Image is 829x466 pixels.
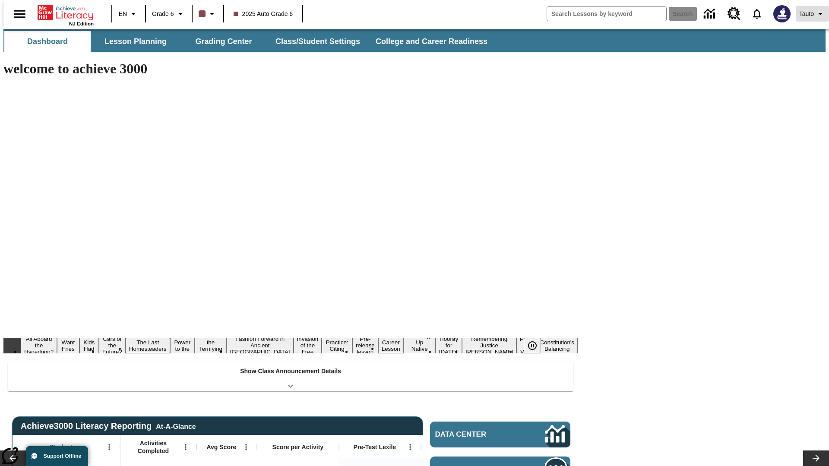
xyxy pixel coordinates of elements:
button: College and Career Readiness [369,31,494,52]
span: Achieve3000 Literacy Reporting [21,421,196,431]
button: Slide 1 All Aboard the Hyperloop? [21,334,57,356]
div: SubNavbar [3,29,826,52]
div: At-A-Glance [156,421,196,431]
button: Slide 7 Attack of the Terrifying Tomatoes [195,331,227,360]
span: Support Offline [44,453,81,459]
span: Pre-Test Lexile [354,443,396,451]
span: Score per Activity [272,443,324,451]
button: Slide 14 Hooray for Constitution Day! [436,334,462,356]
span: EN [119,9,127,19]
button: Open side menu [7,1,32,27]
button: Open Menu [240,441,253,453]
a: Resource Center, Will open in new tab [722,2,746,25]
a: Notifications [746,3,768,25]
button: Open Menu [404,441,417,453]
button: Slide 10 Mixed Practice: Citing Evidence [322,331,352,360]
img: Avatar [773,5,791,22]
span: 2025 Auto Grade 6 [234,9,293,19]
span: Student [50,443,72,451]
span: Activities Completed [125,439,182,455]
button: Slide 13 Cooking Up Native Traditions [404,331,436,360]
p: Show Class Announcement Details [240,367,341,376]
div: Show Class Announcement Details [8,362,573,391]
button: Slide 6 Solar Power to the People [170,331,195,360]
button: Language: EN, Select a language [115,6,142,22]
div: Pause [524,338,550,353]
a: Data Center [430,422,570,447]
button: Slide 9 The Invasion of the Free CD [294,328,322,363]
a: Data Center [699,2,722,26]
button: Pause [524,338,541,353]
span: Data Center [435,430,516,439]
button: Grade: Grade 6, Select a grade [149,6,189,22]
button: Slide 17 The Constitution's Balancing Act [536,331,578,360]
span: Tauto [799,9,814,19]
button: Slide 5 The Last Homesteaders [126,338,170,353]
div: Home [38,3,94,26]
button: Lesson Planning [92,31,179,52]
button: Lesson carousel, Next [803,450,829,466]
input: search field [547,7,666,21]
div: SubNavbar [3,31,495,52]
span: NJ Edition [69,21,94,26]
span: Avg Score [206,443,236,451]
button: Grading Center [180,31,267,52]
button: Slide 11 Pre-release lesson [352,334,378,356]
button: Slide 16 Point of View [516,334,536,356]
span: Grade 6 [152,9,174,19]
button: Select a new avatar [768,3,796,25]
button: Slide 4 Cars of the Future? [99,334,126,356]
button: Class color is dark brown. Change class color [195,6,221,22]
button: Class/Student Settings [269,31,367,52]
button: Slide 3 Dirty Jobs Kids Had To Do [79,325,99,366]
button: Slide 15 Remembering Justice O'Connor [462,334,516,356]
button: Dashboard [4,31,91,52]
button: Slide 2 Do You Want Fries With That? [57,325,79,366]
button: Slide 12 Career Lesson [378,338,404,353]
button: Open Menu [103,441,116,453]
button: Profile/Settings [796,6,829,22]
button: Slide 8 Fashion Forward in Ancient Rome [227,334,294,356]
h1: welcome to achieve 3000 [3,61,578,77]
a: Home [38,4,94,21]
button: Open Menu [179,441,192,453]
button: Support Offline [26,446,88,466]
